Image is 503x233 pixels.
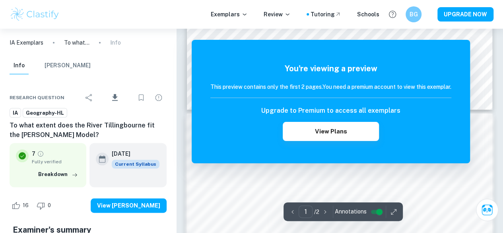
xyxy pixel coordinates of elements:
a: IA Exemplars [10,38,43,47]
button: Help and Feedback [386,8,399,21]
button: Breakdown [36,168,80,180]
h6: To what extent does the River Tillingbourne fit the [PERSON_NAME] Model? [10,121,167,140]
p: To what extent does the River Tillingbourne fit the [PERSON_NAME] Model? [64,38,89,47]
button: BG [406,6,421,22]
img: Clastify logo [10,6,60,22]
a: Schools [357,10,379,19]
a: IA [10,108,21,118]
a: Geography-HL [23,108,67,118]
p: 7 [32,149,35,158]
h6: BG [409,10,418,19]
button: View Plans [283,122,379,141]
span: Research question [10,94,64,101]
h6: [DATE] [112,149,153,158]
span: Geography-HL [23,109,67,117]
a: Tutoring [311,10,341,19]
div: Share [81,90,97,106]
span: 16 [18,202,33,210]
div: Like [10,199,33,212]
h6: Upgrade to Premium to access all exemplars [261,106,400,116]
p: / 2 [314,208,319,216]
p: Exemplars [211,10,248,19]
p: Review [264,10,291,19]
p: Info [110,38,121,47]
div: Dislike [35,199,55,212]
div: Download [99,87,132,108]
h5: You're viewing a preview [210,63,451,74]
span: Fully verified [32,158,80,165]
button: View [PERSON_NAME] [91,198,167,213]
button: Info [10,57,29,74]
div: Bookmark [133,90,149,106]
div: Report issue [151,90,167,106]
span: Current Syllabus [112,160,159,168]
div: This exemplar is based on the current syllabus. Feel free to refer to it for inspiration/ideas wh... [112,160,159,168]
span: 0 [43,202,55,210]
button: Ask Clai [476,199,498,221]
span: IA [10,109,21,117]
a: Grade fully verified [37,150,44,157]
button: UPGRADE NOW [437,7,493,22]
h6: This preview contains only the first 2 pages. You need a premium account to view this exemplar. [210,82,451,91]
span: Annotations [335,208,367,216]
button: [PERSON_NAME] [45,57,91,74]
